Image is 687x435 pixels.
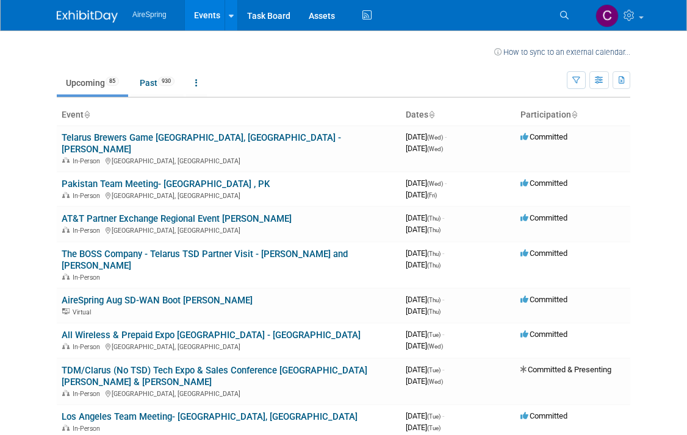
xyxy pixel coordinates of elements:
[442,249,444,258] span: -
[406,225,441,234] span: [DATE]
[62,425,70,431] img: In-Person Event
[520,132,567,141] span: Committed
[57,105,401,126] th: Event
[158,77,174,86] span: 930
[406,295,444,304] span: [DATE]
[406,144,443,153] span: [DATE]
[442,330,444,339] span: -
[442,365,444,374] span: -
[520,213,567,222] span: Committed
[73,227,104,235] span: In-Person
[73,274,104,281] span: In-Person
[132,10,167,19] span: AireSpring
[406,132,447,141] span: [DATE]
[406,190,437,199] span: [DATE]
[520,295,567,304] span: Committed
[427,180,443,187] span: (Wed)
[84,110,90,119] a: Sort by Event Name
[406,365,444,374] span: [DATE]
[62,388,396,398] div: [GEOGRAPHIC_DATA], [GEOGRAPHIC_DATA]
[427,192,437,199] span: (Fri)
[442,213,444,222] span: -
[406,213,444,222] span: [DATE]
[62,249,348,271] a: The BOSS Company - Telarus TSD Partner Visit - [PERSON_NAME] and [PERSON_NAME]
[62,274,70,280] img: In-Person Event
[406,249,444,258] span: [DATE]
[427,146,443,152] span: (Wed)
[427,425,441,431] span: (Tue)
[428,110,434,119] a: Sort by Start Date
[427,262,441,269] span: (Thu)
[406,411,444,420] span: [DATE]
[520,249,567,258] span: Committed
[62,343,70,349] img: In-Person Event
[62,155,396,165] div: [GEOGRAPHIC_DATA], [GEOGRAPHIC_DATA]
[427,297,441,303] span: (Thu)
[427,134,443,141] span: (Wed)
[445,179,447,188] span: -
[520,330,567,339] span: Committed
[62,365,367,387] a: TDM/Clarus (No TSD) Tech Expo & Sales Conference [GEOGRAPHIC_DATA][PERSON_NAME] & [PERSON_NAME]
[406,341,443,350] span: [DATE]
[62,341,396,351] div: [GEOGRAPHIC_DATA], [GEOGRAPHIC_DATA]
[442,295,444,304] span: -
[73,308,95,316] span: Virtual
[427,367,441,373] span: (Tue)
[57,10,118,23] img: ExhibitDay
[427,343,443,350] span: (Wed)
[62,132,341,155] a: Telarus Brewers Game [GEOGRAPHIC_DATA], [GEOGRAPHIC_DATA] - [PERSON_NAME]
[62,390,70,396] img: In-Person Event
[406,179,447,188] span: [DATE]
[442,411,444,420] span: -
[494,48,630,57] a: How to sync to an external calendar...
[62,295,253,306] a: AireSpring Aug SD-WAN Boot [PERSON_NAME]
[406,306,441,316] span: [DATE]
[516,105,630,126] th: Participation
[445,132,447,141] span: -
[62,411,358,422] a: Los Angeles Team Meeting- [GEOGRAPHIC_DATA], [GEOGRAPHIC_DATA]
[401,105,516,126] th: Dates
[427,215,441,222] span: (Thu)
[62,227,70,233] img: In-Person Event
[131,71,184,94] a: Past930
[73,343,104,351] span: In-Person
[427,378,443,385] span: (Wed)
[427,227,441,233] span: (Thu)
[520,179,567,188] span: Committed
[73,157,104,165] span: In-Person
[427,331,441,338] span: (Tue)
[62,190,396,200] div: [GEOGRAPHIC_DATA], [GEOGRAPHIC_DATA]
[73,390,104,398] span: In-Person
[571,110,577,119] a: Sort by Participation Type
[427,308,441,315] span: (Thu)
[62,225,396,235] div: [GEOGRAPHIC_DATA], [GEOGRAPHIC_DATA]
[62,213,292,224] a: AT&T Partner Exchange Regional Event [PERSON_NAME]
[406,330,444,339] span: [DATE]
[520,365,611,374] span: Committed & Presenting
[406,260,441,269] span: [DATE]
[427,250,441,257] span: (Thu)
[520,411,567,420] span: Committed
[106,77,119,86] span: 85
[62,157,70,163] img: In-Person Event
[62,179,270,189] a: Pakistan Team Meeting- [GEOGRAPHIC_DATA] , PK
[62,308,70,314] img: Virtual Event
[62,192,70,198] img: In-Person Event
[62,330,361,341] a: All Wireless & Prepaid Expo [GEOGRAPHIC_DATA] - [GEOGRAPHIC_DATA]
[406,377,443,386] span: [DATE]
[595,4,619,27] img: Christine Silvestri
[73,425,104,433] span: In-Person
[406,423,441,432] span: [DATE]
[427,413,441,420] span: (Tue)
[57,71,128,94] a: Upcoming85
[73,192,104,200] span: In-Person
